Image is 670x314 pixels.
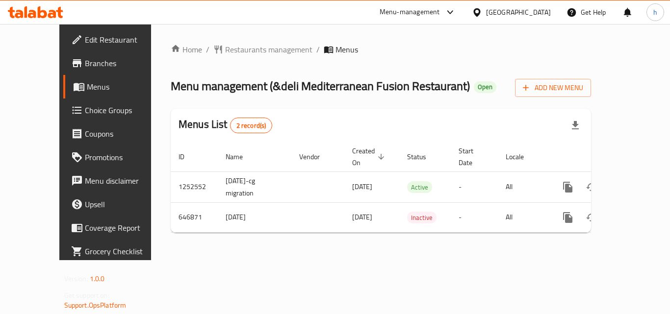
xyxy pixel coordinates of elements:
[179,117,272,133] h2: Menus List
[171,44,591,55] nav: breadcrumb
[85,57,163,69] span: Branches
[87,81,163,93] span: Menus
[63,240,171,263] a: Grocery Checklist
[352,211,372,223] span: [DATE]
[486,7,551,18] div: [GEOGRAPHIC_DATA]
[352,145,387,169] span: Created On
[352,180,372,193] span: [DATE]
[206,44,209,55] li: /
[548,142,658,172] th: Actions
[226,151,256,163] span: Name
[64,272,88,285] span: Version:
[63,193,171,216] a: Upsell
[556,206,580,229] button: more
[213,44,312,55] a: Restaurants management
[380,6,440,18] div: Menu-management
[63,75,171,98] a: Menus
[231,121,272,130] span: 2 record(s)
[85,151,163,163] span: Promotions
[63,216,171,240] a: Coverage Report
[564,114,587,137] div: Export file
[85,104,163,116] span: Choice Groups
[85,222,163,234] span: Coverage Report
[171,171,218,202] td: 1252552
[335,44,358,55] span: Menus
[218,171,291,202] td: [DATE]-cg migration
[85,128,163,140] span: Coupons
[85,175,163,187] span: Menu disclaimer
[63,145,171,169] a: Promotions
[523,82,583,94] span: Add New Menu
[459,145,486,169] span: Start Date
[63,51,171,75] a: Branches
[225,44,312,55] span: Restaurants management
[179,151,197,163] span: ID
[171,202,218,232] td: 646871
[85,245,163,257] span: Grocery Checklist
[171,75,470,97] span: Menu management ( &deli Mediterranean Fusion Restaurant )
[171,44,202,55] a: Home
[498,202,548,232] td: All
[474,81,496,93] div: Open
[498,171,548,202] td: All
[316,44,320,55] li: /
[63,98,171,122] a: Choice Groups
[451,171,498,202] td: -
[580,206,603,229] button: Change Status
[63,169,171,193] a: Menu disclaimer
[407,151,439,163] span: Status
[474,83,496,91] span: Open
[90,272,105,285] span: 1.0.0
[451,202,498,232] td: -
[64,289,109,302] span: Get support on:
[218,202,291,232] td: [DATE]
[515,79,591,97] button: Add New Menu
[653,7,657,18] span: h
[506,151,537,163] span: Locale
[85,34,163,46] span: Edit Restaurant
[556,175,580,199] button: more
[63,122,171,145] a: Coupons
[85,198,163,210] span: Upsell
[580,175,603,199] button: Change Status
[64,299,127,312] a: Support.OpsPlatform
[171,142,658,233] table: enhanced table
[407,181,432,193] div: Active
[230,118,273,133] div: Total records count
[407,182,432,193] span: Active
[407,212,437,223] span: Inactive
[299,151,333,163] span: Vendor
[63,28,171,51] a: Edit Restaurant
